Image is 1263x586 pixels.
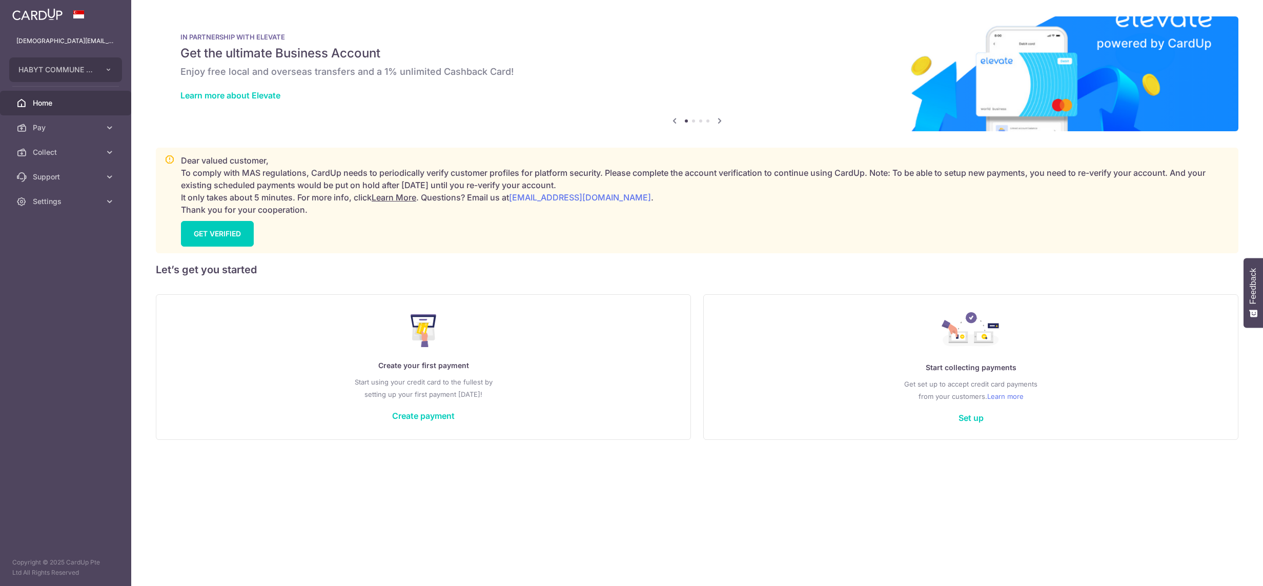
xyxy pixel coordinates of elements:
[180,90,280,100] a: Learn more about Elevate
[1249,268,1258,304] span: Feedback
[724,378,1217,402] p: Get set up to accept credit card payments from your customers.
[181,221,254,247] a: GET VERIFIED
[509,192,651,203] a: [EMAIL_ADDRESS][DOMAIN_NAME]
[33,147,100,157] span: Collect
[1244,258,1263,328] button: Feedback - Show survey
[724,361,1217,374] p: Start collecting payments
[180,45,1214,62] h5: Get the ultimate Business Account
[33,172,100,182] span: Support
[33,123,100,133] span: Pay
[411,314,437,347] img: Make Payment
[33,196,100,207] span: Settings
[156,261,1238,278] h5: Let’s get you started
[16,36,115,46] p: [DEMOGRAPHIC_DATA][EMAIL_ADDRESS][DOMAIN_NAME]
[987,390,1024,402] a: Learn more
[12,8,63,21] img: CardUp
[180,33,1214,41] p: IN PARTNERSHIP WITH ELEVATE
[180,66,1214,78] h6: Enjoy free local and overseas transfers and a 1% unlimited Cashback Card!
[177,359,670,372] p: Create your first payment
[18,65,94,75] span: HABYT COMMUNE SINGAPORE 1 PTE LTD
[177,376,670,400] p: Start using your credit card to the fullest by setting up your first payment [DATE]!
[181,154,1230,216] p: Dear valued customer, To comply with MAS regulations, CardUp needs to periodically verify custome...
[33,98,100,108] span: Home
[392,411,455,421] a: Create payment
[9,57,122,82] button: HABYT COMMUNE SINGAPORE 1 PTE LTD
[372,192,416,203] a: Learn More
[959,413,984,423] a: Set up
[156,16,1238,131] img: Renovation banner
[942,312,1000,349] img: Collect Payment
